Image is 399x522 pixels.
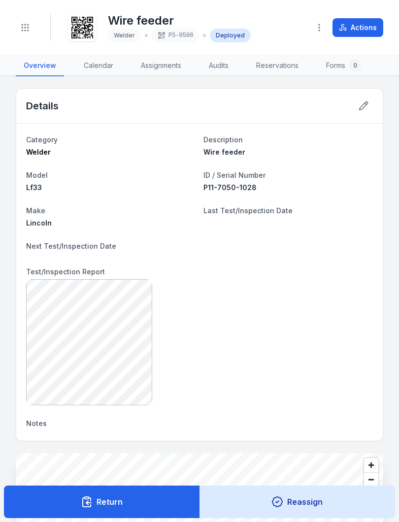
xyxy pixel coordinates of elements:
span: ID / Serial Number [203,171,266,179]
span: Welder [114,32,135,39]
button: Toggle navigation [16,18,34,37]
span: Last Test/Inspection Date [203,206,293,215]
a: Audits [201,56,236,76]
a: Forms0 [318,56,369,76]
a: Overview [16,56,64,76]
button: Actions [332,18,383,37]
div: 0 [349,60,361,71]
span: Wire feeder [203,148,245,156]
button: Zoom in [364,458,378,472]
h2: Details [26,99,59,113]
span: Test/Inspection Report [26,267,105,276]
button: Zoom out [364,472,378,487]
span: Welder [26,148,51,156]
div: Deployed [210,29,251,42]
a: Calendar [76,56,121,76]
span: Category [26,135,58,144]
span: Next Test/Inspection Date [26,242,116,250]
button: Return [4,486,200,518]
a: Assignments [133,56,189,76]
span: Make [26,206,45,215]
button: Reassign [199,486,396,518]
span: Notes [26,419,47,427]
span: Lf33 [26,183,42,192]
span: Description [203,135,243,144]
span: Model [26,171,48,179]
div: PS-0508 [152,29,199,42]
a: Reservations [248,56,306,76]
span: P11-7050-1028 [203,183,257,192]
h1: Wire feeder [108,13,251,29]
span: Lincoln [26,219,52,227]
